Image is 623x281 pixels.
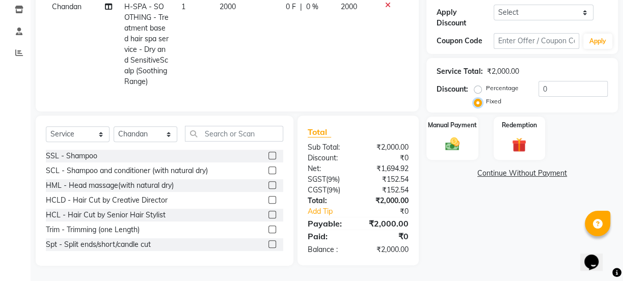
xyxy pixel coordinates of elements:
[341,2,357,11] span: 2000
[583,34,612,49] button: Apply
[487,66,519,77] div: ₹2,000.00
[300,206,368,217] a: Add Tip
[124,2,169,86] span: H-SPA - SOOTHING - Treatment based hair spa service - Dry and SensitiveScalp (Soothing Range)
[580,240,613,271] iframe: chat widget
[437,66,483,77] div: Service Total:
[300,2,302,12] span: |
[358,153,416,163] div: ₹0
[329,186,338,194] span: 9%
[46,195,168,206] div: HCLD - Hair Cut by Creative Director
[428,121,477,130] label: Manual Payment
[46,224,140,235] div: Trim - Trimming (one Length)
[441,136,464,153] img: _cash.svg
[300,185,358,195] div: ( )
[437,84,468,95] div: Discount:
[181,2,185,11] span: 1
[46,239,151,250] div: Spt - Split ends/short/candle cut
[358,142,416,153] div: ₹2,000.00
[328,175,338,183] span: 9%
[300,230,358,242] div: Paid:
[358,163,416,174] div: ₹1,694.92
[300,195,358,206] div: Total:
[300,142,358,153] div: Sub Total:
[52,2,82,11] span: Chandan
[502,121,537,130] label: Redemption
[300,244,358,255] div: Balance :
[358,195,416,206] div: ₹2,000.00
[300,153,358,163] div: Discount:
[494,33,579,49] input: Enter Offer / Coupon Code
[46,151,97,161] div: SSL - Shampoo
[46,210,166,220] div: HCL - Hair Cut by Senior Hair Stylist
[358,185,416,195] div: ₹152.54
[358,230,416,242] div: ₹0
[486,83,519,93] label: Percentage
[300,217,358,230] div: Payable:
[486,97,501,106] label: Fixed
[308,175,326,184] span: SGST
[358,244,416,255] div: ₹2,000.00
[306,2,318,12] span: 0 %
[300,163,358,174] div: Net:
[368,206,416,217] div: ₹0
[46,165,208,176] div: SCL - Shampoo and conditioner (with natural dry)
[46,180,174,191] div: HML - Head massage(with natural dry)
[300,174,358,185] div: ( )
[185,126,283,142] input: Search or Scan
[507,136,531,154] img: _gift.svg
[358,217,416,230] div: ₹2,000.00
[358,174,416,185] div: ₹152.54
[428,168,616,179] a: Continue Without Payment
[220,2,236,11] span: 2000
[437,7,494,29] div: Apply Discount
[437,36,494,46] div: Coupon Code
[308,127,331,137] span: Total
[308,185,327,194] span: CGST
[286,2,296,12] span: 0 F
